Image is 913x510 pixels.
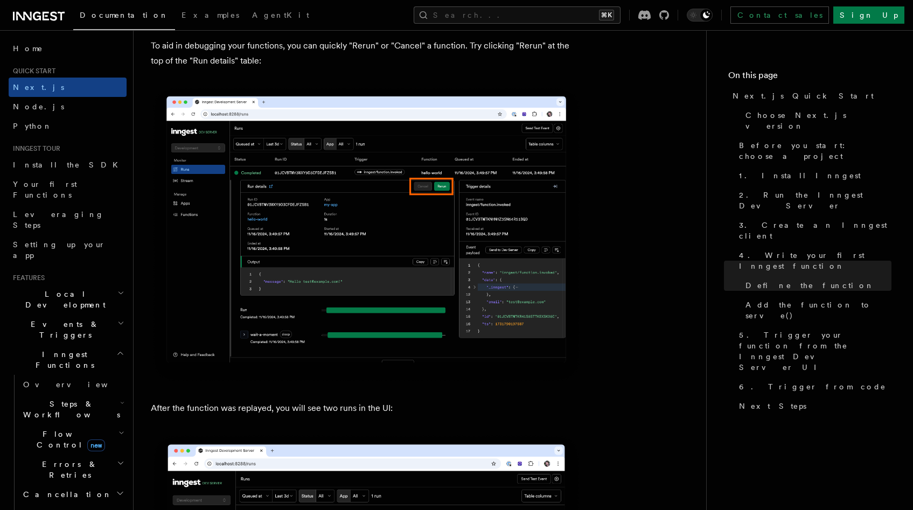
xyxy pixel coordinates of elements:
[80,11,169,19] span: Documentation
[252,11,309,19] span: AgentKit
[741,106,891,136] a: Choose Next.js version
[739,330,891,373] span: 5. Trigger your function from the Inngest Dev Server UI
[833,6,904,24] a: Sign Up
[19,459,117,480] span: Errors & Retries
[9,235,127,265] a: Setting up your app
[745,110,891,131] span: Choose Next.js version
[741,276,891,295] a: Define the function
[414,6,621,24] button: Search...⌘K
[13,210,104,229] span: Leveraging Steps
[735,136,891,166] a: Before you start: choose a project
[151,401,582,416] p: After the function was replayed, you will see two runs in the UI:
[13,180,77,199] span: Your first Functions
[9,349,116,371] span: Inngest Functions
[739,140,891,162] span: Before you start: choose a project
[739,250,891,271] span: 4. Write your first Inngest function
[9,144,60,153] span: Inngest tour
[599,10,614,20] kbd: ⌘K
[13,43,43,54] span: Home
[19,394,127,424] button: Steps & Workflows
[23,380,134,389] span: Overview
[19,399,120,420] span: Steps & Workflows
[739,190,891,211] span: 2. Run the Inngest Dev Server
[9,39,127,58] a: Home
[9,284,127,315] button: Local Development
[19,429,119,450] span: Flow Control
[19,375,127,394] a: Overview
[9,319,117,340] span: Events & Triggers
[735,166,891,185] a: 1. Install Inngest
[9,67,55,75] span: Quick start
[9,116,127,136] a: Python
[19,489,112,500] span: Cancellation
[246,3,316,29] a: AgentKit
[151,38,582,68] p: To aid in debugging your functions, you can quickly "Rerun" or "Cancel" a function. Try clicking ...
[728,86,891,106] a: Next.js Quick Start
[735,246,891,276] a: 4. Write your first Inngest function
[182,11,239,19] span: Examples
[733,90,874,101] span: Next.js Quick Start
[9,78,127,97] a: Next.js
[745,280,874,291] span: Define the function
[739,381,886,392] span: 6. Trigger from code
[735,325,891,377] a: 5. Trigger your function from the Inngest Dev Server UI
[739,220,891,241] span: 3. Create an Inngest client
[739,170,861,181] span: 1. Install Inngest
[19,424,127,455] button: Flow Controlnew
[9,274,45,282] span: Features
[13,83,64,92] span: Next.js
[739,401,806,411] span: Next Steps
[9,174,127,205] a: Your first Functions
[9,205,127,235] a: Leveraging Steps
[9,315,127,345] button: Events & Triggers
[730,6,829,24] a: Contact sales
[175,3,246,29] a: Examples
[9,97,127,116] a: Node.js
[151,86,582,383] img: Run details expanded with rerun and cancel buttons highlighted
[13,240,106,260] span: Setting up your app
[735,185,891,215] a: 2. Run the Inngest Dev Server
[73,3,175,30] a: Documentation
[9,345,127,375] button: Inngest Functions
[741,295,891,325] a: Add the function to serve()
[728,69,891,86] h4: On this page
[735,377,891,396] a: 6. Trigger from code
[13,160,124,169] span: Install the SDK
[19,485,127,504] button: Cancellation
[13,122,52,130] span: Python
[13,102,64,111] span: Node.js
[735,396,891,416] a: Next Steps
[735,215,891,246] a: 3. Create an Inngest client
[19,455,127,485] button: Errors & Retries
[9,289,117,310] span: Local Development
[745,299,891,321] span: Add the function to serve()
[687,9,713,22] button: Toggle dark mode
[87,439,105,451] span: new
[9,155,127,174] a: Install the SDK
